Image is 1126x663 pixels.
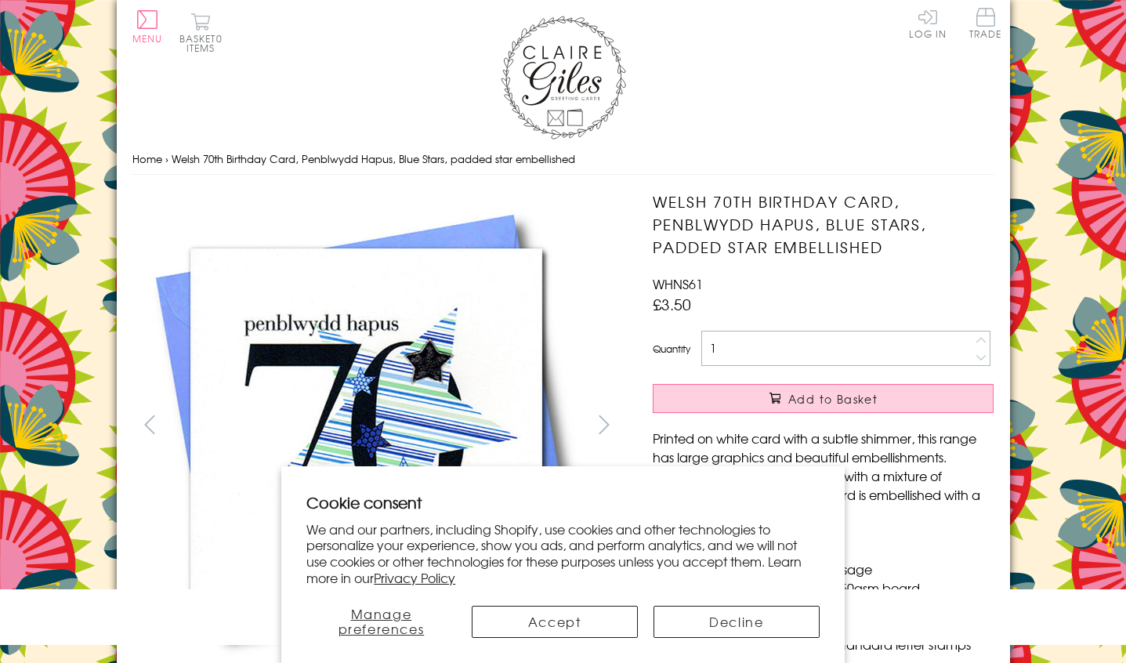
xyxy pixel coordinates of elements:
button: Manage preferences [306,606,455,638]
img: Welsh 70th Birthday Card, Penblwydd Hapus, Blue Stars, padded star embellished [621,190,1092,661]
button: Basket0 items [179,13,223,53]
span: › [165,151,168,166]
button: Add to Basket [653,384,994,413]
button: prev [132,407,168,442]
button: Decline [654,606,820,638]
span: WHNS61 [653,274,703,293]
button: next [586,407,621,442]
button: Accept [472,606,638,638]
span: Add to Basket [788,391,878,407]
img: Welsh 70th Birthday Card, Penblwydd Hapus, Blue Stars, padded star embellished [132,190,602,661]
span: £3.50 [653,293,691,315]
p: We and our partners, including Shopify, use cookies and other technologies to personalize your ex... [306,521,820,586]
button: Menu [132,10,163,43]
a: Home [132,151,162,166]
a: Privacy Policy [374,568,455,587]
span: 0 items [186,31,223,55]
h1: Welsh 70th Birthday Card, Penblwydd Hapus, Blue Stars, padded star embellished [653,190,994,258]
img: Claire Giles Greetings Cards [501,16,626,139]
label: Quantity [653,342,690,356]
p: Printed on white card with a subtle shimmer, this range has large graphics and beautiful embellis... [653,429,994,523]
a: Trade [969,8,1002,42]
h2: Cookie consent [306,491,820,513]
nav: breadcrumbs [132,143,994,176]
span: Manage preferences [339,604,425,638]
a: Log In [909,8,947,38]
span: Welsh 70th Birthday Card, Penblwydd Hapus, Blue Stars, padded star embellished [172,151,575,166]
span: Menu [132,31,163,45]
span: Trade [969,8,1002,38]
